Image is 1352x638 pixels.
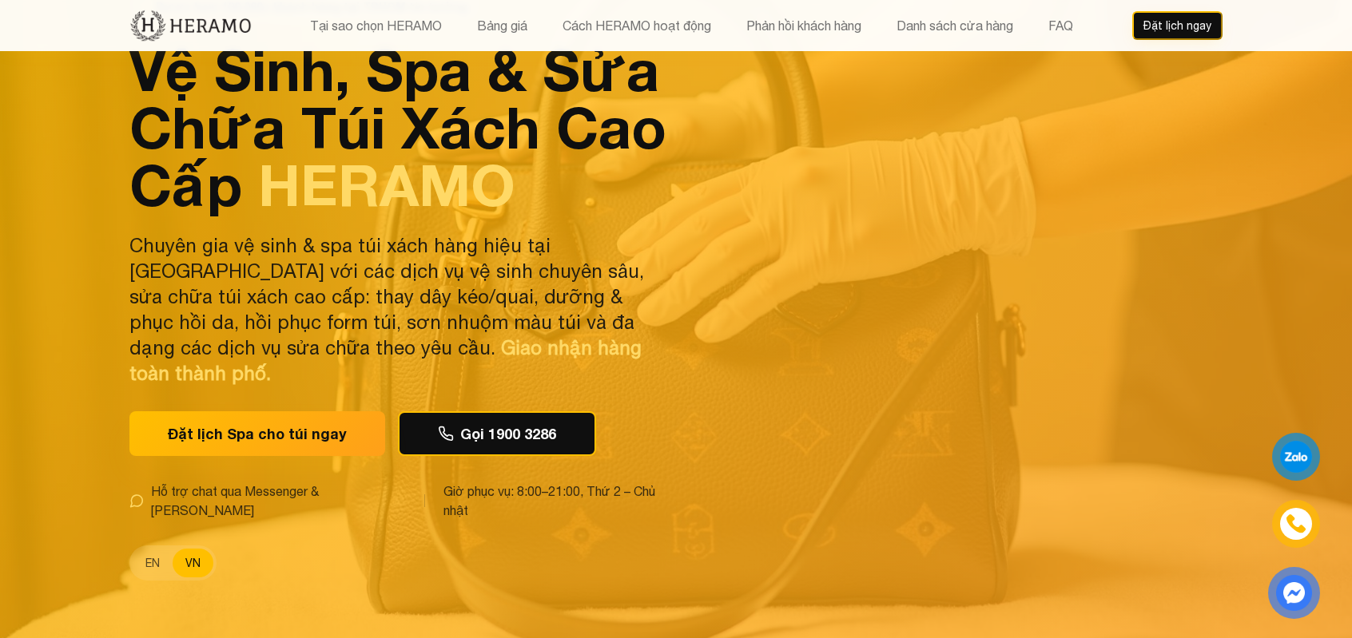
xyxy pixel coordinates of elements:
[892,15,1018,36] button: Danh sách cửa hàng
[1132,11,1223,40] button: Đặt lịch ngay
[558,15,716,36] button: Cách HERAMO hoạt động
[1274,502,1318,546] a: phone-icon
[133,549,173,577] button: EN
[398,411,596,456] button: Gọi 1900 3286
[129,41,666,213] h1: Vệ Sinh, Spa & Sửa Chữa Túi Xách Cao Cấp
[305,15,447,36] button: Tại sao chọn HERAMO
[472,15,532,36] button: Bảng giá
[443,481,666,520] span: Giờ phục vụ: 8:00–21:00, Thứ 2 – Chủ nhật
[173,549,213,577] button: VN
[258,150,515,219] span: HERAMO
[1044,15,1078,36] button: FAQ
[742,15,866,36] button: Phản hồi khách hàng
[129,411,385,456] button: Đặt lịch Spa cho túi ngay
[129,9,252,42] img: new-logo.3f60348b.png
[1285,513,1308,535] img: phone-icon
[151,481,405,520] span: Hỗ trợ chat qua Messenger & [PERSON_NAME]
[129,232,666,386] p: Chuyên gia vệ sinh & spa túi xách hàng hiệu tại [GEOGRAPHIC_DATA] với các dịch vụ vệ sinh chuyên ...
